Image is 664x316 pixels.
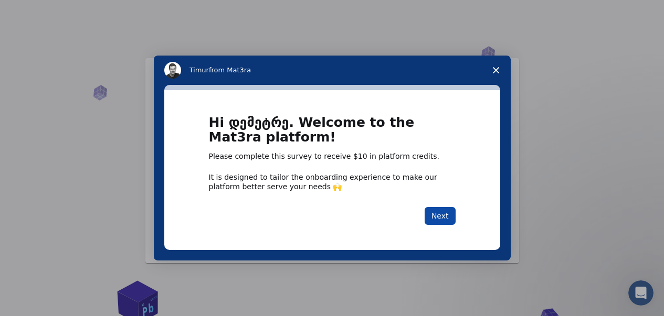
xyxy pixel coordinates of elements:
[209,115,456,151] h1: Hi დემეტრე. Welcome to the Mat3ra platform!
[425,207,456,225] button: Next
[209,66,251,74] span: from Mat3ra
[21,7,59,17] span: Support
[209,172,456,191] div: It is designed to tailor the onboarding experience to make our platform better serve your needs 🙌
[481,56,511,85] span: Close survey
[189,66,209,74] span: Timur
[209,151,456,162] div: Please complete this survey to receive $10 in platform credits.
[164,62,181,79] img: Profile image for Timur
